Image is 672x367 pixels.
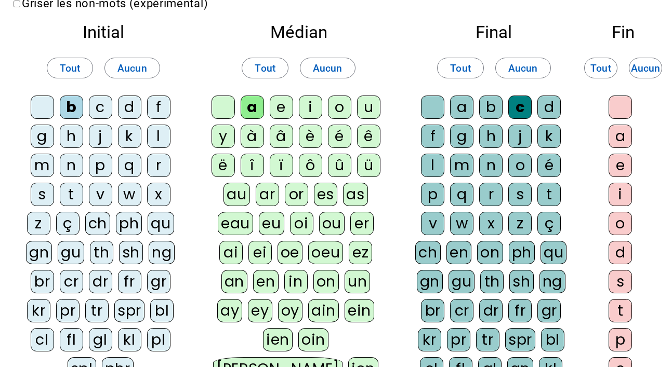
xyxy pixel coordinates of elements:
[357,96,380,119] div: u
[450,60,471,77] span: Tout
[31,183,54,206] div: s
[450,125,473,148] div: g
[85,212,110,235] div: ch
[508,212,532,235] div: z
[508,183,532,206] div: s
[118,183,141,206] div: w
[508,154,532,177] div: o
[256,183,279,206] div: ar
[85,299,109,322] div: tr
[242,58,288,78] button: Tout
[118,328,141,351] div: kl
[147,328,170,351] div: pl
[508,125,532,148] div: j
[27,299,50,322] div: kr
[255,60,275,77] span: Tout
[60,154,83,177] div: n
[212,154,235,177] div: ë
[31,270,54,293] div: br
[299,154,322,177] div: ô
[14,1,20,7] input: Griser les non-mots (expérimental)
[60,125,83,148] div: h
[147,183,170,206] div: x
[446,241,471,264] div: en
[508,96,532,119] div: c
[508,299,532,322] div: fr
[479,154,503,177] div: n
[421,183,444,206] div: p
[437,58,484,78] button: Tout
[609,212,632,235] div: o
[345,270,370,293] div: un
[89,270,112,293] div: dr
[60,328,83,351] div: fl
[421,125,444,148] div: f
[539,270,565,293] div: ng
[328,125,351,148] div: é
[609,241,632,264] div: d
[629,58,662,78] button: Aucun
[31,125,54,148] div: g
[147,270,170,293] div: gr
[343,183,367,206] div: as
[259,212,284,235] div: eu
[147,154,170,177] div: r
[278,241,302,264] div: oe
[217,299,242,322] div: ay
[278,299,302,322] div: oy
[328,96,351,119] div: o
[450,154,473,177] div: m
[118,125,141,148] div: k
[418,328,441,351] div: kr
[447,328,470,351] div: pr
[58,241,84,264] div: gu
[27,212,50,235] div: z
[495,58,551,78] button: Aucun
[450,96,473,119] div: a
[313,60,342,77] span: Aucun
[450,299,473,322] div: cr
[23,23,183,40] h2: Initial
[284,270,308,293] div: in
[116,212,142,235] div: ph
[450,183,473,206] div: q
[590,60,611,77] span: Tout
[537,96,561,119] div: d
[537,299,561,322] div: gr
[357,154,380,177] div: ü
[241,125,264,148] div: à
[328,154,351,177] div: û
[206,23,391,40] h2: Médian
[319,212,345,235] div: ou
[270,96,293,119] div: e
[584,58,617,78] button: Tout
[118,96,141,119] div: d
[90,241,113,264] div: th
[56,212,80,235] div: ç
[285,183,308,206] div: or
[114,299,144,322] div: spr
[147,96,170,119] div: f
[421,154,444,177] div: l
[609,154,632,177] div: e
[300,58,355,78] button: Aucun
[212,125,235,148] div: y
[541,241,566,264] div: qu
[219,241,243,264] div: ai
[349,241,372,264] div: ez
[631,60,661,77] span: Aucun
[60,96,83,119] div: b
[60,270,83,293] div: cr
[223,183,249,206] div: au
[248,241,272,264] div: ei
[241,96,264,119] div: a
[89,154,112,177] div: p
[118,270,141,293] div: fr
[89,96,112,119] div: c
[218,212,253,235] div: eau
[417,270,443,293] div: gn
[541,328,564,351] div: bl
[89,183,112,206] div: v
[47,58,94,78] button: Tout
[221,270,247,293] div: an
